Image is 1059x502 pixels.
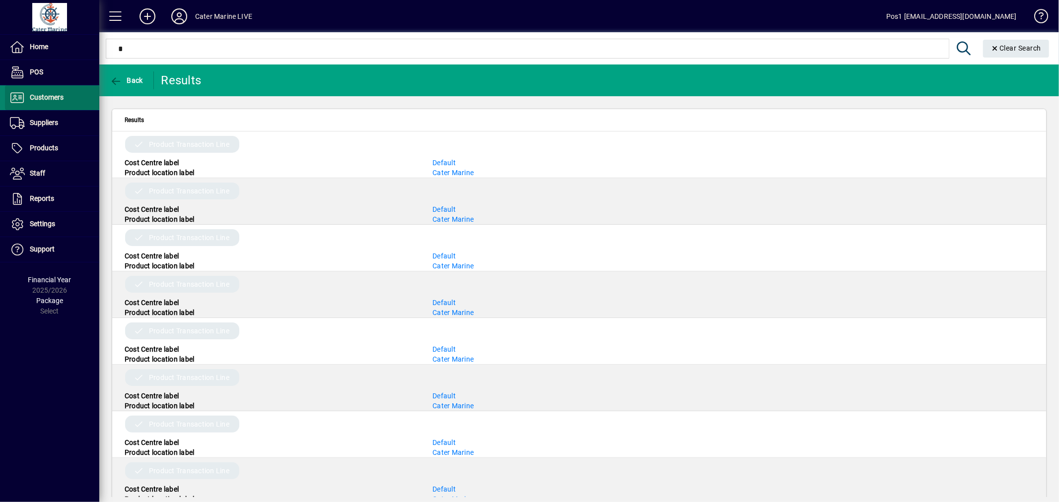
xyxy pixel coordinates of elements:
[432,252,456,260] a: Default
[5,136,99,161] a: Products
[99,71,154,89] app-page-header-button: Back
[5,161,99,186] a: Staff
[432,309,474,316] a: Cater Marine
[117,158,425,168] div: Cost Centre label
[432,205,456,213] a: Default
[432,485,456,493] a: Default
[30,245,55,253] span: Support
[432,215,474,223] a: Cater Marine
[432,402,474,410] a: Cater Marine
[149,139,229,149] span: Product Transaction Line
[36,297,63,305] span: Package
[886,8,1017,24] div: Pos1 [EMAIL_ADDRESS][DOMAIN_NAME]
[117,261,425,271] div: Product location label
[30,119,58,126] span: Suppliers
[161,72,204,88] div: Results
[117,447,425,457] div: Product location label
[149,279,229,289] span: Product Transaction Line
[117,344,425,354] div: Cost Centre label
[30,93,64,101] span: Customers
[149,233,229,243] span: Product Transaction Line
[149,186,229,196] span: Product Transaction Line
[5,187,99,211] a: Reports
[125,115,144,125] span: Results
[117,308,425,317] div: Product location label
[991,44,1042,52] span: Clear Search
[432,392,456,400] a: Default
[195,8,252,24] div: Cater Marine LIVE
[117,438,425,447] div: Cost Centre label
[117,298,425,308] div: Cost Centre label
[5,111,99,135] a: Suppliers
[432,299,456,307] a: Default
[149,373,229,382] span: Product Transaction Line
[110,76,143,84] span: Back
[132,7,163,25] button: Add
[163,7,195,25] button: Profile
[432,262,474,270] a: Cater Marine
[5,212,99,237] a: Settings
[432,159,456,167] a: Default
[432,439,456,446] a: Default
[107,71,145,89] button: Back
[1027,2,1047,34] a: Knowledge Base
[30,68,43,76] span: POS
[117,391,425,401] div: Cost Centre label
[5,237,99,262] a: Support
[432,169,474,177] a: Cater Marine
[5,85,99,110] a: Customers
[117,168,425,178] div: Product location label
[149,326,229,336] span: Product Transaction Line
[117,484,425,494] div: Cost Centre label
[117,401,425,411] div: Product location label
[432,355,474,363] a: Cater Marine
[117,251,425,261] div: Cost Centre label
[117,204,425,214] div: Cost Centre label
[30,144,58,152] span: Products
[983,40,1050,58] button: Clear
[432,448,474,456] a: Cater Marine
[30,220,55,228] span: Settings
[30,194,54,202] span: Reports
[149,466,229,476] span: Product Transaction Line
[28,276,71,284] span: Financial Year
[117,214,425,224] div: Product location label
[149,419,229,429] span: Product Transaction Line
[5,60,99,85] a: POS
[432,345,456,353] a: Default
[117,354,425,364] div: Product location label
[5,35,99,60] a: Home
[30,169,45,177] span: Staff
[30,43,48,51] span: Home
